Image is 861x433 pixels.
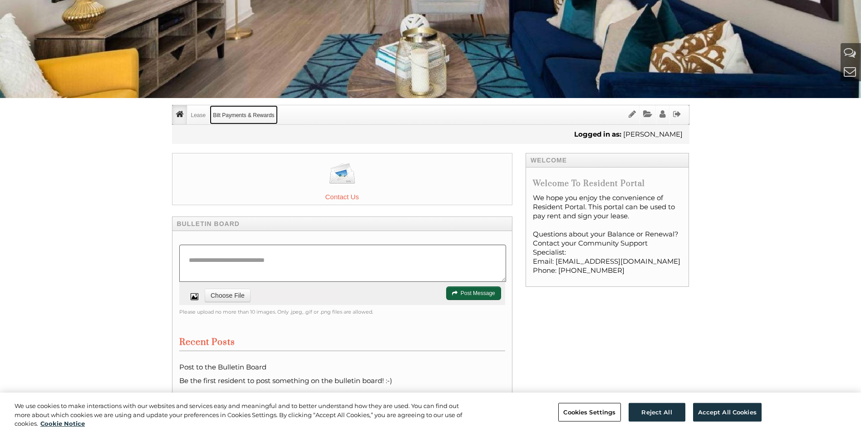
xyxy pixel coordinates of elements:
[533,179,682,189] h4: Welcome to Resident Portal
[446,286,501,300] button: Post Message
[625,105,639,124] a: Sign Documents
[558,403,620,422] button: Cookies Settings
[673,110,681,118] i: Sign Out
[656,105,669,124] a: Profile
[533,193,682,280] div: We hope you enjoy the convenience of Resident Portal. This portal can be used to pay rent and sig...
[179,337,505,351] h3: Recent Posts
[179,307,505,316] div: Please upload no more than 10 images. Only .jpeg, .gif or .png files are allowed.
[844,45,856,60] a: Help And Support
[623,130,683,138] span: [PERSON_NAME]
[172,216,512,231] h4: Bulletin Board
[629,403,685,422] button: Reject All
[172,153,512,205] a: Contact Us
[533,230,682,275] p: Questions about your Balance or Renewal? Contact your Community Support Specialist: Email: [EMAIL...
[40,420,85,427] a: More information about your privacy
[188,105,209,124] a: Lease
[179,363,505,372] p: Post to the Bulletin Board
[670,105,684,124] a: Sign Out
[640,105,655,124] a: Documents
[629,110,636,118] i: Sign Documents
[179,245,506,282] textarea: Write a message to your neighbors
[210,105,277,124] a: Bilt Payments & Rewards
[574,130,621,138] b: Logged in as:
[15,402,473,428] div: We use cookies to make interactions with our websites and services easy and meaningful and to bet...
[659,110,666,118] i: Profile
[172,192,512,202] span: Contact Us
[643,110,652,118] i: Documents
[526,153,689,167] h4: Welcome
[205,289,341,302] iframe: Upload Attachment
[693,403,762,422] button: Accept All Cookies
[844,64,856,79] a: Contact
[179,376,505,385] p: Be the first resident to post something on the bulletin board! :-)
[172,105,187,124] a: Home
[176,110,184,118] i: Home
